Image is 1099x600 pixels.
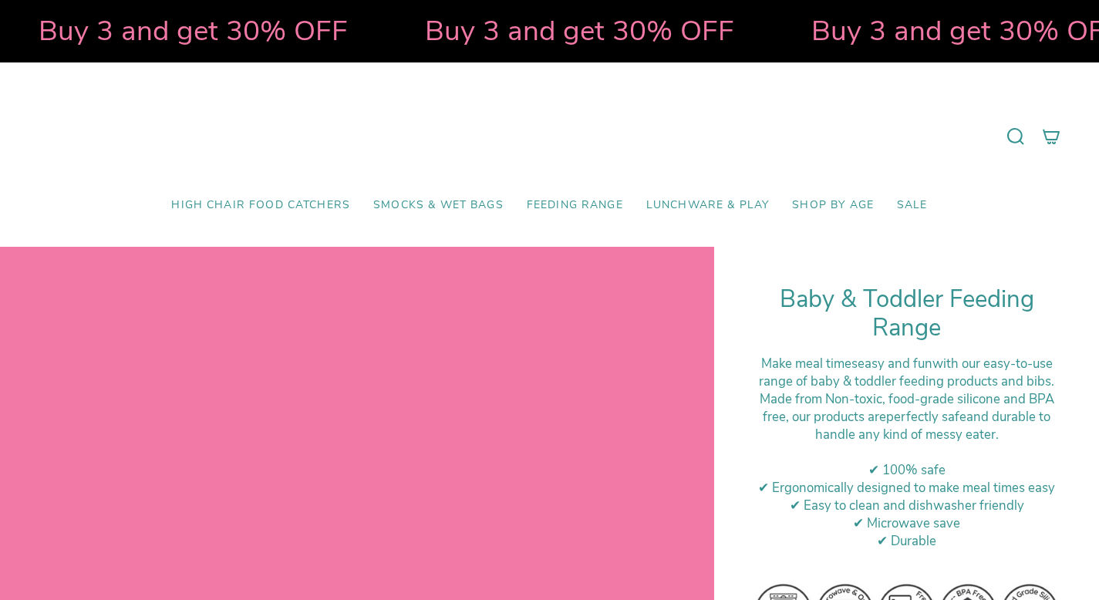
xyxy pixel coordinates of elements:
div: ✔ Durable [753,532,1060,550]
span: Lunchware & Play [646,199,769,212]
span: Smocks & Wet Bags [373,199,504,212]
strong: Buy 3 and get 30% OFF [34,12,343,50]
span: ✔ Microwave save [853,514,960,532]
strong: perfectly safe [886,408,966,426]
a: High Chair Food Catchers [160,187,362,224]
div: ✔ Ergonomically designed to make meal times easy [753,479,1060,497]
a: Mumma’s Little Helpers [416,86,683,187]
span: Shop by Age [792,199,874,212]
a: Feeding Range [515,187,635,224]
strong: Buy 3 and get 30% OFF [420,12,730,50]
a: SALE [885,187,939,224]
span: Feeding Range [527,199,623,212]
span: SALE [897,199,928,212]
a: Shop by Age [780,187,885,224]
a: Lunchware & Play [635,187,780,224]
span: ade from Non-toxic, food-grade silicone and BPA free, our products are and durable to handle any ... [763,390,1054,443]
div: Make meal times with our easy-to-use range of baby & toddler feeding products and bibs. [753,355,1060,390]
a: Smocks & Wet Bags [362,187,515,224]
div: M [753,390,1060,443]
span: High Chair Food Catchers [171,199,350,212]
strong: easy and fun [858,355,932,372]
div: ✔ 100% safe [753,461,1060,479]
h1: Baby & Toddler Feeding Range [753,285,1060,343]
div: ✔ Easy to clean and dishwasher friendly [753,497,1060,514]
